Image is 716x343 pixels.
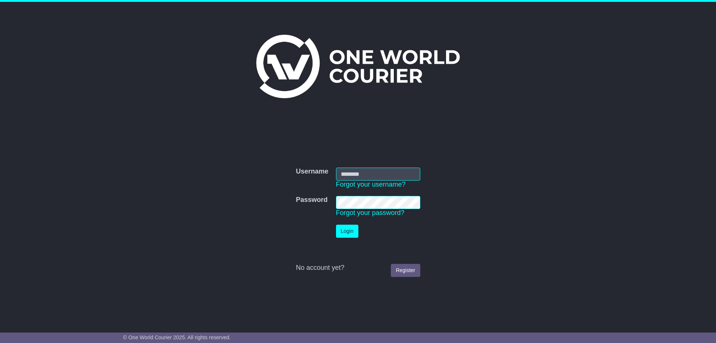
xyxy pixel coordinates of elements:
div: No account yet? [296,264,420,272]
button: Login [336,225,358,238]
label: Password [296,196,327,204]
img: One World [256,35,460,98]
a: Forgot your username? [336,181,406,188]
label: Username [296,168,328,176]
a: Register [391,264,420,277]
span: © One World Courier 2025. All rights reserved. [123,334,231,340]
a: Forgot your password? [336,209,405,216]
